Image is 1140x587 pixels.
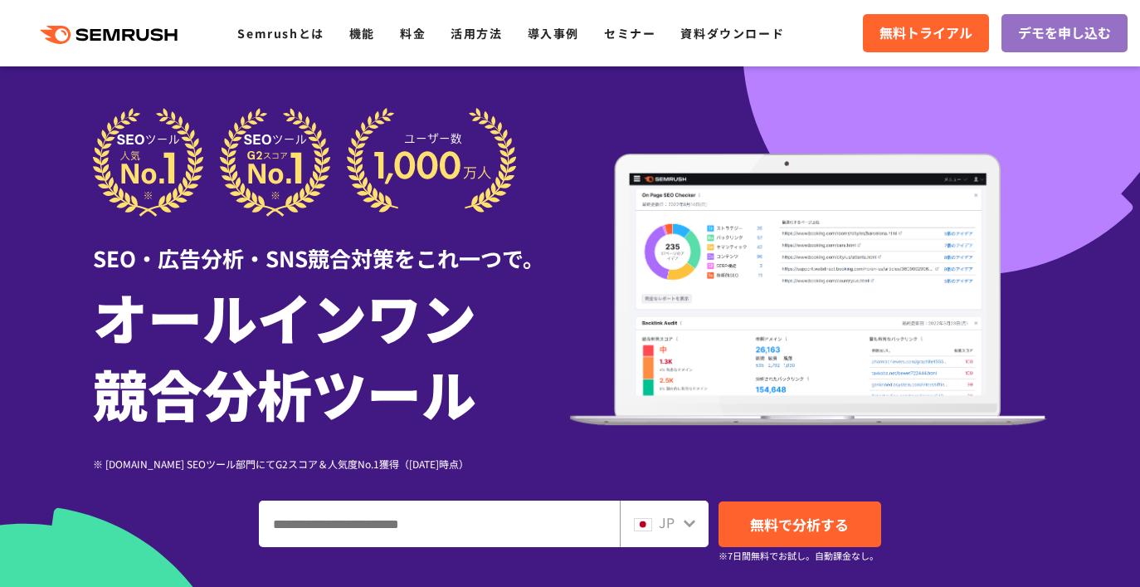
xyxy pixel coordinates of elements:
a: デモを申し込む [1001,14,1128,52]
span: JP [659,512,675,532]
a: 無料で分析する [719,501,881,547]
span: デモを申し込む [1018,22,1111,44]
a: 導入事例 [528,25,579,42]
span: 無料で分析する [750,514,849,535]
a: セミナー [604,25,655,42]
input: ドメイン、キーワードまたはURLを入力してください [260,501,619,546]
small: ※7日間無料でお試し。自動課金なし。 [719,548,879,564]
h1: オールインワン 競合分析ツール [93,278,570,431]
span: 無料トライアル [879,22,972,44]
div: ※ [DOMAIN_NAME] SEOツール部門にてG2スコア＆人気度No.1獲得（[DATE]時点） [93,456,570,472]
div: SEO・広告分析・SNS競合対策をこれ一つで。 [93,217,570,274]
a: 料金 [400,25,426,42]
a: 機能 [349,25,375,42]
a: 資料ダウンロード [680,25,784,42]
a: Semrushとは [237,25,324,42]
a: 無料トライアル [863,14,989,52]
a: 活用方法 [451,25,502,42]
